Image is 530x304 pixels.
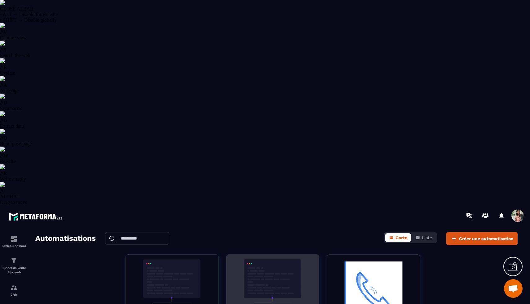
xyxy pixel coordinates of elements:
button: Créer une automatisation [446,232,518,245]
img: formation [10,235,18,243]
a: formationformationTableau de bord [2,231,26,252]
div: Ouvrir le chat [504,279,523,298]
img: formation [10,284,18,291]
img: formation [10,257,18,264]
img: logo [9,211,64,222]
p: CRM [2,293,26,296]
a: formationformationCRM [2,279,26,301]
h2: Automatisations [35,232,96,245]
span: Carte [395,235,407,240]
button: Carte [385,233,411,242]
p: Tableau de bord [2,244,26,248]
button: Liste [412,233,436,242]
span: Créer une automatisation [459,236,514,242]
a: formationformationTunnel de vente Site web [2,252,26,279]
span: Liste [422,235,432,240]
p: Tunnel de vente Site web [2,266,26,275]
